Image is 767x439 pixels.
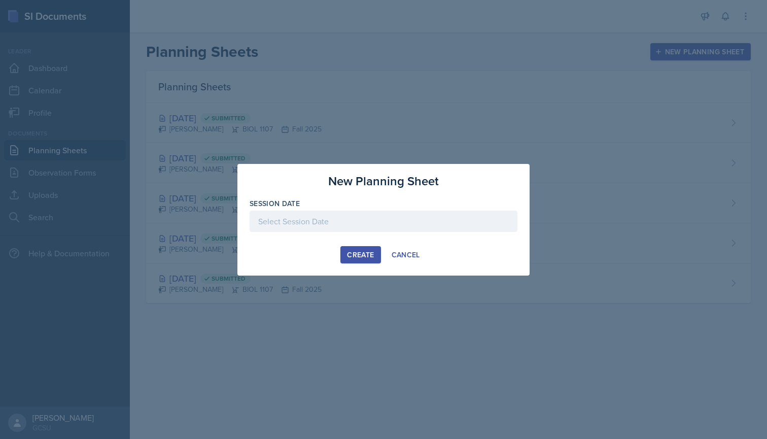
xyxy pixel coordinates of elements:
button: Cancel [385,246,427,263]
label: Session Date [250,198,300,209]
div: Create [347,251,374,259]
div: Cancel [392,251,420,259]
button: Create [340,246,380,263]
h3: New Planning Sheet [328,172,439,190]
